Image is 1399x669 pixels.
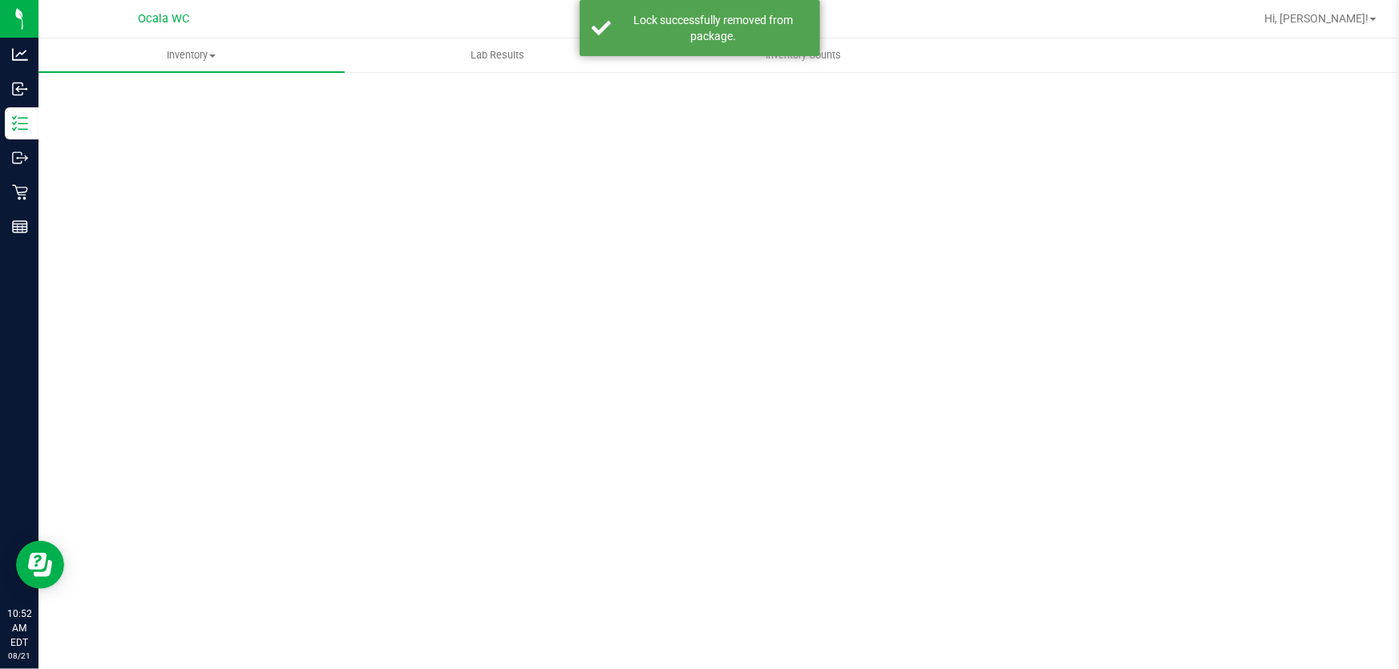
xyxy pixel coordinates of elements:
[345,38,651,72] a: Lab Results
[12,81,28,97] inline-svg: Inbound
[12,184,28,200] inline-svg: Retail
[38,38,345,72] a: Inventory
[138,12,189,26] span: Ocala WC
[1264,12,1369,25] span: Hi, [PERSON_NAME]!
[12,219,28,235] inline-svg: Reports
[12,150,28,166] inline-svg: Outbound
[620,12,808,44] div: Lock successfully removed from package.
[16,541,64,589] iframe: Resource center
[12,115,28,131] inline-svg: Inventory
[449,48,546,62] span: Lab Results
[7,607,31,650] p: 10:52 AM EDT
[12,46,28,62] inline-svg: Analytics
[7,650,31,662] p: 08/21
[38,48,345,62] span: Inventory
